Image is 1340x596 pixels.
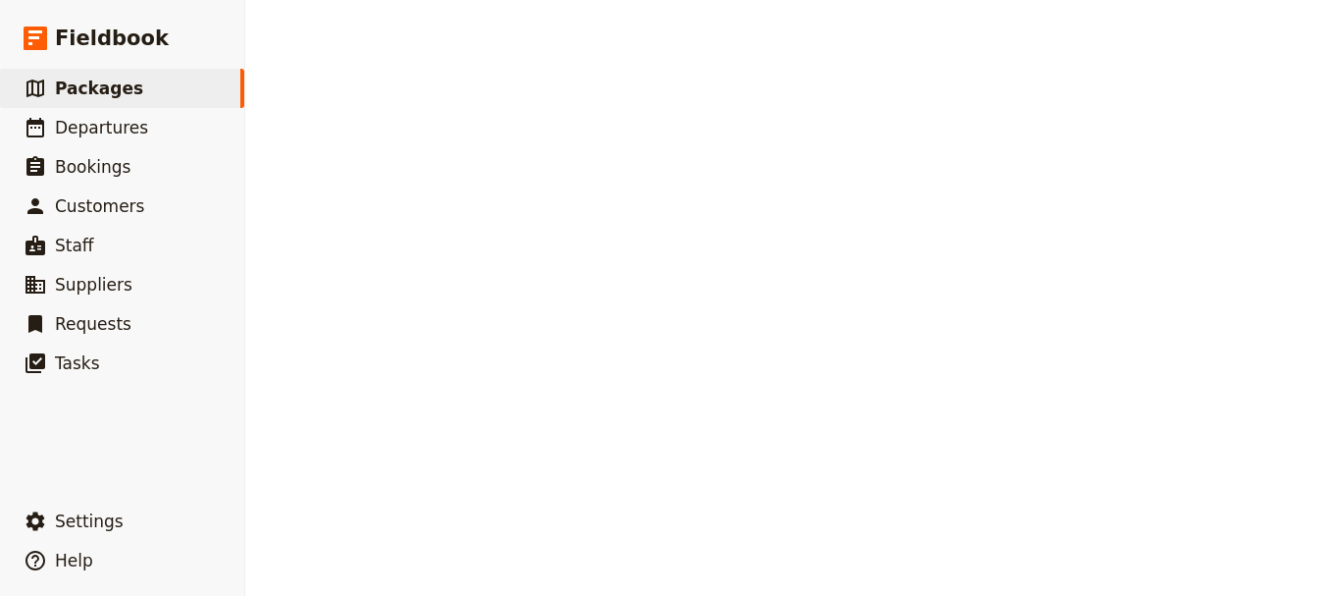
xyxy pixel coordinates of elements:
span: Help [55,551,93,570]
span: Departures [55,118,148,137]
span: Packages [55,79,143,98]
span: Fieldbook [55,24,169,53]
span: Bookings [55,157,130,177]
span: Customers [55,196,144,216]
span: Requests [55,314,131,334]
span: Staff [55,236,94,255]
span: Suppliers [55,275,132,295]
span: Tasks [55,353,100,373]
span: Settings [55,512,124,531]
